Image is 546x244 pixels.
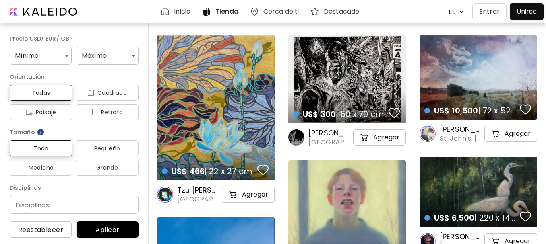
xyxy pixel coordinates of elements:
[518,209,533,225] button: favorites
[76,140,139,156] button: Pequeño
[10,104,72,120] button: iconPaisaje
[91,109,98,115] img: icon
[308,128,352,138] h6: [PERSON_NAME] [PERSON_NAME]
[10,127,139,137] h6: Tamaño
[472,3,507,20] button: Entrar
[76,85,139,101] button: iconCuadrado
[420,157,537,227] a: US$ 6,500| 220 x 140 cmfavoriteshttps://cdn.kaleido.art/CDN/Artwork/168349/Primary/medium.webp?up...
[242,191,268,199] h5: Agregar
[10,183,139,193] h6: Disciplinas
[10,221,72,238] button: Reestablecer
[16,226,65,234] span: Reestablecer
[172,166,205,177] span: US$ 466
[37,128,45,136] img: info
[373,133,399,141] h5: Agregar
[157,185,275,204] a: Tzu [PERSON_NAME] [PERSON_NAME][GEOGRAPHIC_DATA], [GEOGRAPHIC_DATA]cart-iconAgregar
[16,144,66,153] span: Todo
[387,105,402,121] button: favorites
[222,187,275,203] button: cart-iconAgregar
[10,85,72,101] button: Todas
[16,107,66,117] span: Paisaje
[250,7,302,16] a: Cerca de ti
[440,125,483,134] h6: [PERSON_NAME]
[16,88,66,98] span: Todas
[518,101,533,117] button: favorites
[360,133,369,142] img: cart-icon
[177,195,220,204] span: [GEOGRAPHIC_DATA], [GEOGRAPHIC_DATA]
[16,163,66,172] span: Mediano
[324,8,359,15] h6: Destacado
[424,213,517,223] h4: | 220 x 140 cm
[82,107,132,117] span: Retrato
[10,160,72,176] button: Mediano
[77,221,139,238] button: Aplicar
[10,34,139,43] h6: Precio USD/ EUR/ GBP
[157,35,275,180] a: US$ 466| 22 x 27 cmfavoriteshttps://cdn.kaleido.art/CDN/Artwork/174796/Primary/medium.webp?update...
[82,88,132,98] span: Cuadrado
[440,134,483,143] span: St. John's, [GEOGRAPHIC_DATA]
[457,8,466,16] img: arrow down
[87,90,94,96] img: icon
[76,160,139,176] button: Grande
[76,104,139,120] button: iconRetrato
[310,7,362,16] a: Destacado
[303,109,336,120] span: US$ 300
[162,166,255,176] h4: | 22 x 27 cm
[479,7,500,16] p: Entrar
[440,232,483,242] h6: [PERSON_NAME]
[505,130,531,138] h5: Agregar
[263,8,299,15] h6: Cerca de ti
[484,126,537,142] button: cart-iconAgregar
[77,47,139,65] div: Máximo
[434,212,474,223] span: US$ 6,500
[26,109,33,115] img: icon
[10,47,72,65] div: Mínimo
[510,3,544,20] a: Unirse
[420,125,537,143] a: [PERSON_NAME]St. John's, [GEOGRAPHIC_DATA]cart-iconAgregar
[308,138,352,147] span: [GEOGRAPHIC_DATA], [GEOGRAPHIC_DATA]
[160,7,194,16] a: Inicio
[288,128,406,147] a: [PERSON_NAME] [PERSON_NAME][GEOGRAPHIC_DATA], [GEOGRAPHIC_DATA]cart-iconAgregar
[82,163,132,172] span: Grande
[434,105,478,116] span: US$ 10,500
[445,5,457,19] div: ES
[288,35,406,123] a: US$ 300| 50 x 70 cmfavoriteshttps://cdn.kaleido.art/CDN/Artwork/171422/Primary/medium.webp?update...
[83,226,132,234] span: Aplicar
[353,129,406,146] button: cart-iconAgregar
[174,8,190,15] h6: Inicio
[424,105,517,116] h4: | 72 x 52 inch
[472,3,510,20] a: Entrar
[293,109,386,119] h4: | 50 x 70 cm
[10,140,72,156] button: Todo
[255,162,271,178] button: favorites
[491,129,500,139] img: cart-icon
[215,8,238,15] h6: Tienda
[10,72,139,82] h6: Orientación
[177,185,220,195] h6: Tzu [PERSON_NAME] [PERSON_NAME]
[202,7,242,16] a: Tienda
[420,35,537,120] a: US$ 10,500| 72 x 52 inchfavoriteshttps://cdn.kaleido.art/CDN/Artwork/169389/Primary/medium.webp?u...
[82,144,132,153] span: Pequeño
[228,190,238,199] img: cart-icon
